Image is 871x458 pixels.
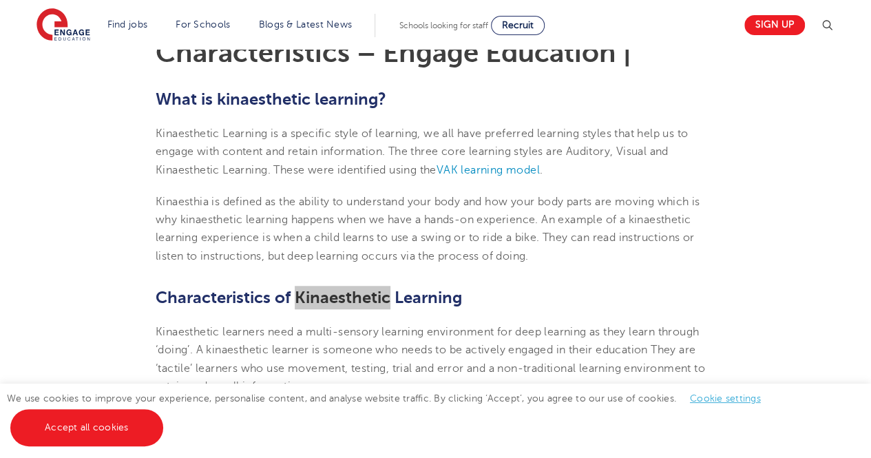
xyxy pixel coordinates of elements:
a: For Schools [176,19,230,30]
a: VAK learning model [437,164,540,176]
h2: What is kinaesthetic learning? [156,87,715,111]
span: Kinaesthetic learners need a multi-sensory learning environment for deep learning as they learn t... [156,326,705,393]
a: Cookie settings [690,393,761,404]
span: Recruit [502,20,534,30]
span: . [540,164,543,176]
span: inaesthetic learning happens when we have a hands-on experience. An example of a kinaesthetic lea... [156,214,694,262]
span: We use cookies to improve your experience, personalise content, and analyse website traffic. By c... [7,393,775,433]
span: Schools looking for staff [399,21,488,30]
span: These were identified using the [273,164,436,176]
a: Find jobs [107,19,148,30]
h1: Learning Styles: Kinaesthetic Learner Characteristics – Engage Education | [156,12,715,67]
a: Sign up [744,15,805,35]
b: Characteristics of Kinaesthetic Learning [156,288,462,307]
a: Accept all cookies [10,409,163,446]
a: Recruit [491,16,545,35]
span: Kinaesthetic Learning is a specific style of learning, we all have preferred learning styles that... [156,127,688,176]
a: Blogs & Latest News [259,19,353,30]
span: Kinaesthia is defined as the ability to understand your body and how your body parts are moving w... [156,196,700,226]
img: Engage Education [36,8,90,43]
